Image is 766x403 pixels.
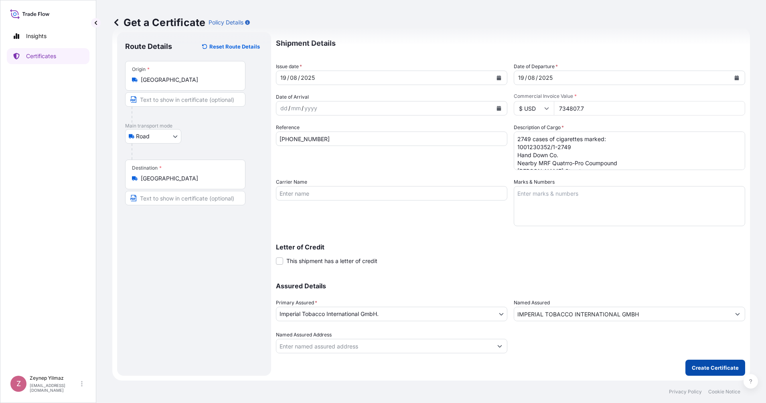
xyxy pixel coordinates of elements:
p: Policy Details [209,18,243,26]
div: / [302,103,304,113]
div: / [536,73,538,83]
a: Cookie Notice [708,389,740,395]
label: Description of Cargo [514,124,564,132]
div: Destination [132,165,162,171]
div: / [287,73,289,83]
div: month, [289,73,298,83]
p: Reset Route Details [209,43,260,51]
input: Assured Name [514,307,730,321]
label: Marks & Numbers [514,178,555,186]
label: Carrier Name [276,178,307,186]
span: Commercial Invoice Value [514,93,745,99]
p: Letter of Credit [276,244,745,250]
p: Insights [26,32,47,40]
div: month, [527,73,536,83]
button: Show suggestions [492,339,507,353]
div: day, [280,73,287,83]
p: Assured Details [276,283,745,289]
div: / [525,73,527,83]
div: month, [290,103,302,113]
button: Create Certificate [685,360,745,376]
span: Date of Departure [514,63,558,71]
p: Create Certificate [692,364,739,372]
div: / [298,73,300,83]
div: year, [538,73,553,83]
button: Calendar [730,71,743,84]
button: Reset Route Details [198,40,263,53]
div: Origin [132,66,150,73]
p: Get a Certificate [112,16,205,29]
p: Certificates [26,52,56,60]
input: Enter amount [554,101,745,115]
input: Text to appear on certificate [125,92,245,107]
a: Privacy Policy [669,389,702,395]
label: Named Assured Address [276,331,332,339]
input: Enter name [276,186,507,200]
div: year, [304,103,318,113]
div: day, [280,103,288,113]
button: Imperial Tobacco International GmbH. [276,307,507,321]
a: Certificates [7,48,89,64]
span: Road [136,132,150,140]
button: Show suggestions [730,307,745,321]
p: Route Details [125,42,172,51]
a: Insights [7,28,89,44]
input: Destination [141,174,235,182]
p: Zeynep Yilmaz [30,375,79,381]
label: Reference [276,124,300,132]
p: [EMAIL_ADDRESS][DOMAIN_NAME] [30,383,79,393]
button: Calendar [492,71,505,84]
span: Date of Arrival [276,93,309,101]
div: day, [517,73,525,83]
span: Issue date [276,63,302,71]
div: year, [300,73,316,83]
input: Origin [141,76,235,84]
label: Named Assured [514,299,550,307]
input: Named Assured Address [276,339,492,353]
span: Primary Assured [276,299,317,307]
button: Calendar [492,102,505,115]
div: / [288,103,290,113]
span: Z [16,380,21,388]
input: Text to appear on certificate [125,191,245,205]
p: Main transport mode [125,123,263,129]
input: Enter booking reference [276,132,507,146]
button: Select transport [125,129,181,144]
span: This shipment has a letter of credit [286,257,377,265]
span: Imperial Tobacco International GmbH. [280,310,379,318]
